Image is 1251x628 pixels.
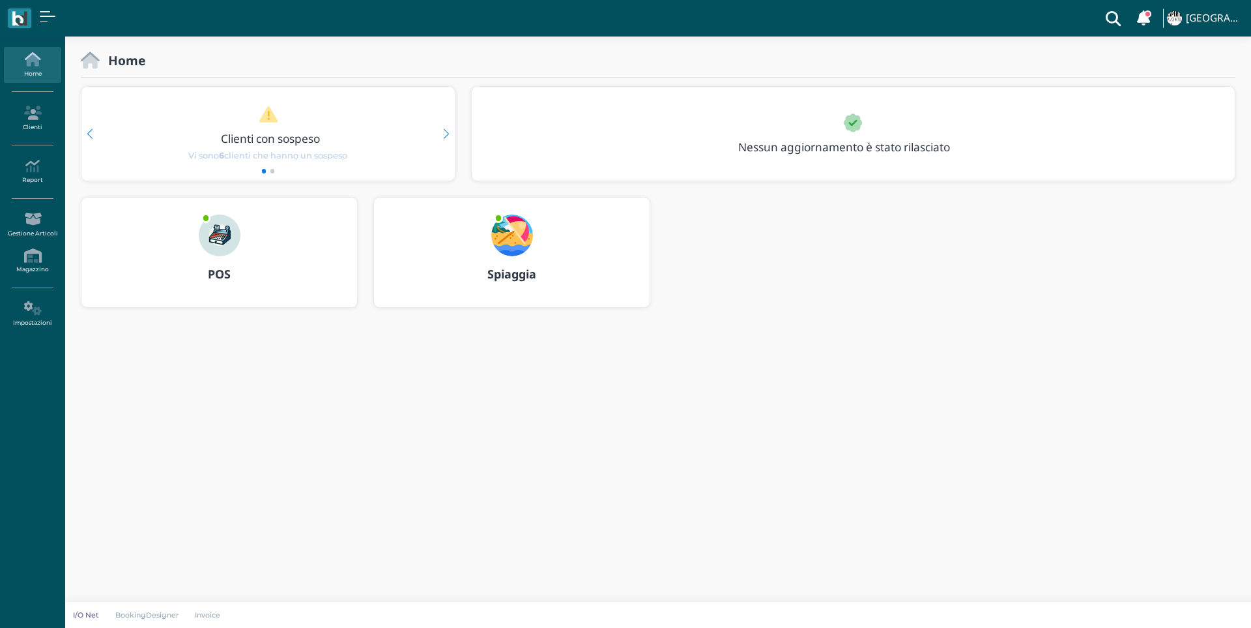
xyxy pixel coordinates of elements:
[188,149,347,162] span: Vi sono clienti che hanno un sospeso
[81,87,455,181] div: 1 / 2
[1158,588,1240,617] iframe: Help widget launcher
[106,106,429,162] a: Clienti con sospeso Vi sono6clienti che hanno un sospeso
[87,129,93,139] div: Previous slide
[1186,13,1243,24] h4: [GEOGRAPHIC_DATA]
[12,11,27,26] img: logo
[219,151,224,160] b: 6
[373,197,650,323] a: ... Spiaggia
[4,296,61,332] a: Impostazioni
[4,207,61,243] a: Gestione Articoli
[491,215,533,256] img: ...
[4,100,61,136] a: Clienti
[443,129,449,139] div: Next slide
[199,215,240,256] img: ...
[730,141,980,153] h3: Nessun aggiornamento è stato rilasciato
[4,47,61,83] a: Home
[4,243,61,279] a: Magazzino
[487,266,536,282] b: Spiaggia
[1165,3,1243,34] a: ... [GEOGRAPHIC_DATA]
[208,266,231,282] b: POS
[472,87,1235,181] div: 1 / 1
[100,53,145,67] h2: Home
[4,154,61,190] a: Report
[81,197,358,323] a: ... POS
[109,132,432,145] h3: Clienti con sospeso
[1167,11,1181,25] img: ...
